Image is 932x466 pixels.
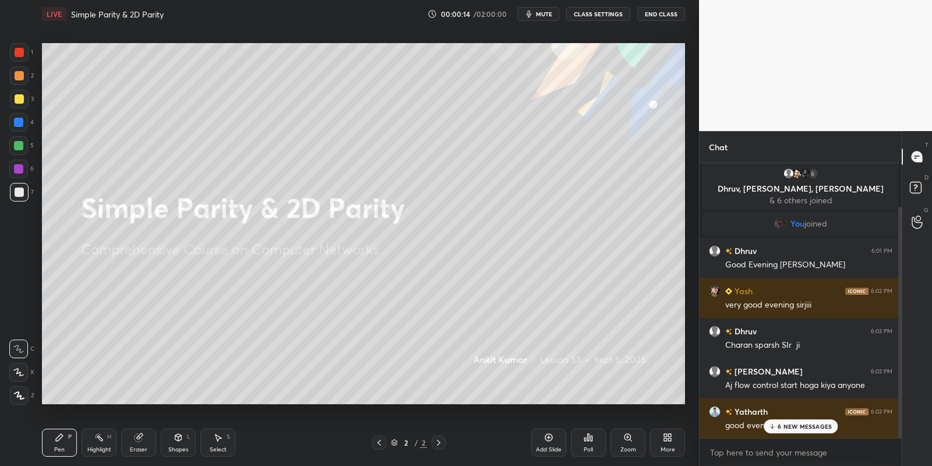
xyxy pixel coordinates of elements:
div: 3 [10,90,34,108]
div: P [68,434,72,440]
button: End Class [637,7,685,21]
div: Good Evening [PERSON_NAME] [725,259,892,271]
div: LIVE [42,7,66,21]
div: 5 [9,136,34,155]
img: no-rating-badge.077c3623.svg [725,329,732,335]
div: good evening sir [725,420,892,432]
h6: Yatharth [732,405,768,418]
img: 0cf1bf49248344338ee83de1f04af710.9781463_3 [774,218,786,230]
img: no-rating-badge.077c3623.svg [725,248,732,255]
div: Zoom [620,447,636,453]
div: Pen [54,447,65,453]
div: 7 [10,183,34,202]
button: mute [517,7,559,21]
p: 6 NEW MESSAGES [778,423,832,430]
div: / [414,439,418,446]
p: Chat [700,132,737,163]
div: Eraser [130,447,147,453]
button: CLASS SETTINGS [566,7,630,21]
img: Learner_Badge_beginner_1_8b307cf2a0.svg [725,288,732,295]
div: 6 [807,168,819,179]
div: Aj flow control start hoga kiya anyone [725,380,892,391]
p: G [924,206,929,214]
span: joined [804,219,827,228]
div: 2 [420,437,427,448]
h4: Simple Parity & 2D Parity [71,9,164,20]
div: Select [210,447,227,453]
img: 502763f7de534305ba91f5db60a7fe41.jpg [799,168,811,179]
div: 2 [10,66,34,85]
div: Charan sparsh SIr ji [725,340,892,351]
div: 6:02 PM [871,288,892,295]
img: iconic-dark.1390631f.png [845,288,869,295]
img: no-rating-badge.077c3623.svg [725,369,732,375]
div: 6:02 PM [871,368,892,375]
div: 6:01 PM [871,248,892,255]
div: C [9,340,34,358]
div: Shapes [168,447,188,453]
div: Z [10,386,34,405]
img: iconic-dark.1390631f.png [845,408,869,415]
div: 2 [400,439,412,446]
img: default.png [709,245,721,257]
div: H [107,434,111,440]
h6: Dhruv [732,245,757,257]
img: b5a7167ece2a44f48a8e166495098948.jpg [709,285,721,297]
div: More [661,447,675,453]
p: D [924,173,929,182]
div: X [9,363,34,382]
div: 4 [9,113,34,132]
img: no-rating-badge.077c3623.svg [725,409,732,415]
img: 3 [791,168,803,179]
div: 6 [9,160,34,178]
div: grid [700,163,902,438]
h6: Yash [732,285,753,297]
img: 456e269652b9400f8bba1ed3504a66bd.jpg [709,406,721,418]
h6: [PERSON_NAME] [732,365,803,377]
div: L [187,434,190,440]
p: & 6 others joined [709,196,892,205]
img: default.png [709,366,721,377]
div: 6:02 PM [871,328,892,335]
div: Add Slide [536,447,562,453]
span: You [790,219,804,228]
p: Dhruv, [PERSON_NAME], [PERSON_NAME] [709,184,892,193]
img: default.png [709,326,721,337]
div: Highlight [87,447,111,453]
div: very good evening sirjiii [725,299,892,311]
div: S [227,434,230,440]
span: mute [536,10,552,18]
div: Poll [584,447,593,453]
img: default.png [783,168,795,179]
h6: Dhruv [732,325,757,337]
p: T [925,140,929,149]
div: 1 [10,43,33,62]
div: 6:02 PM [871,408,892,415]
